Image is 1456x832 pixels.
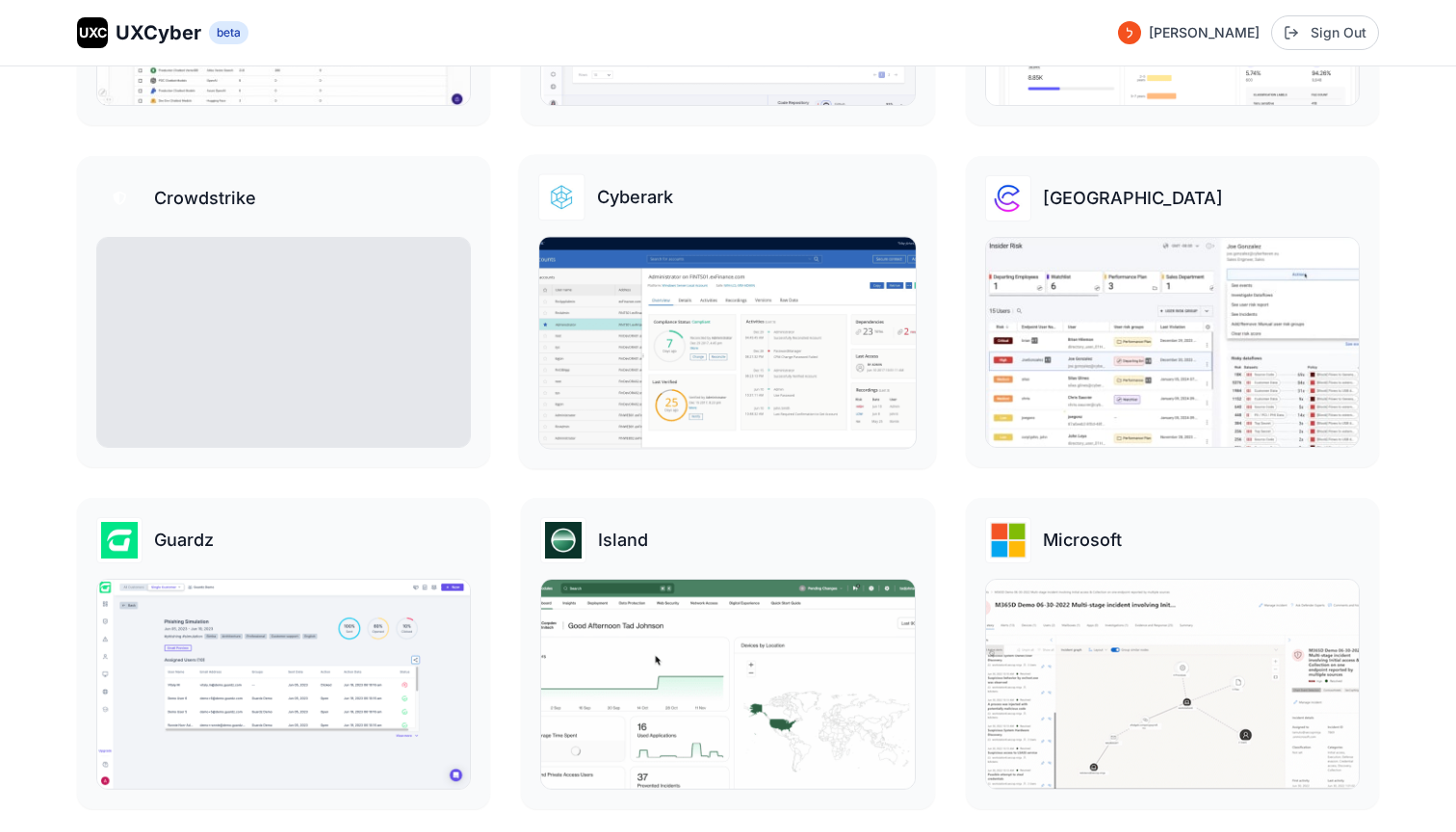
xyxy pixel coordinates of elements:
[209,21,248,44] span: beta
[597,184,674,211] h3: Cyberark
[97,580,470,789] img: Guardz gallery
[1149,23,1260,42] span: [PERSON_NAME]
[986,238,1359,447] img: Cyberhaven gallery
[79,23,107,42] span: UXC
[1043,185,1223,212] h3: [GEOGRAPHIC_DATA]
[541,518,585,562] img: Island logo
[966,156,1379,467] a: Cyberhaven logo[GEOGRAPHIC_DATA]Cyberhaven gallery
[541,580,914,789] img: Island gallery
[966,498,1379,809] a: Microsoft logoMicrosoftMicrosoft gallery
[116,19,201,46] span: UXCyber
[986,580,1359,789] img: Microsoft gallery
[1118,21,1141,44] img: Profile
[77,17,248,48] a: UXCUXCyberbeta
[521,156,934,467] a: Cyberark logoCyberarkCyberark gallery
[521,498,934,809] a: Island logoIslandIsland gallery
[154,527,214,554] h3: Guardz
[77,156,490,467] a: CrowdstrikeCrowdstrike gallery
[598,527,648,554] h3: Island
[986,176,1030,221] img: Cyberhaven logo
[539,175,584,220] img: Cyberark logo
[97,518,142,562] img: Guardz logo
[539,237,916,448] img: Cyberark gallery
[154,185,256,212] h3: Crowdstrike
[77,498,490,809] a: Guardz logoGuardzGuardz gallery
[986,518,1030,562] img: Microsoft logo
[1271,15,1379,50] button: Sign Out
[1043,527,1122,554] h3: Microsoft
